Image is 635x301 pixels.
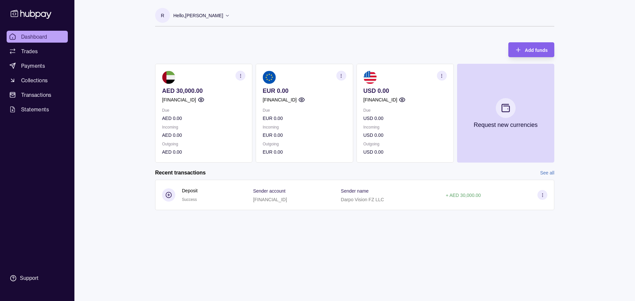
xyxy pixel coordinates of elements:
[341,188,369,194] p: Sender name
[162,132,245,139] p: AED 0.00
[263,96,297,103] p: [FINANCIAL_ID]
[363,115,447,122] p: USD 0.00
[20,275,38,282] div: Support
[7,103,68,115] a: Statements
[363,124,447,131] p: Incoming
[540,169,554,176] a: See all
[525,48,548,53] span: Add funds
[446,193,481,198] p: + AED 30,000.00
[21,62,45,70] span: Payments
[253,197,287,202] p: [FINANCIAL_ID]
[341,197,384,202] p: Darpo Vision FZ LLC
[173,12,223,19] p: Hello, [PERSON_NAME]
[162,124,245,131] p: Incoming
[21,33,47,41] span: Dashboard
[162,140,245,148] p: Outgoing
[263,71,276,84] img: eu
[363,96,398,103] p: [FINANCIAL_ID]
[363,140,447,148] p: Outgoing
[21,47,38,55] span: Trades
[263,148,346,156] p: EUR 0.00
[263,87,346,94] p: EUR 0.00
[7,45,68,57] a: Trades
[21,91,52,99] span: Transactions
[7,89,68,101] a: Transactions
[7,74,68,86] a: Collections
[162,71,175,84] img: ae
[263,132,346,139] p: EUR 0.00
[363,71,377,84] img: us
[7,271,68,285] a: Support
[162,96,196,103] p: [FINANCIAL_ID]
[182,187,197,194] p: Deposit
[363,148,447,156] p: USD 0.00
[21,76,48,84] span: Collections
[7,31,68,43] a: Dashboard
[162,87,245,94] p: AED 30,000.00
[7,60,68,72] a: Payments
[263,140,346,148] p: Outgoing
[263,124,346,131] p: Incoming
[457,64,554,163] button: Request new currencies
[363,132,447,139] p: USD 0.00
[162,148,245,156] p: AED 0.00
[253,188,285,194] p: Sender account
[162,115,245,122] p: AED 0.00
[263,107,346,114] p: Due
[161,12,164,19] p: R
[155,169,206,176] h2: Recent transactions
[508,42,554,57] button: Add funds
[474,121,537,129] p: Request new currencies
[182,197,197,202] span: Success
[363,87,447,94] p: USD 0.00
[363,107,447,114] p: Due
[162,107,245,114] p: Due
[21,105,49,113] span: Statements
[263,115,346,122] p: EUR 0.00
